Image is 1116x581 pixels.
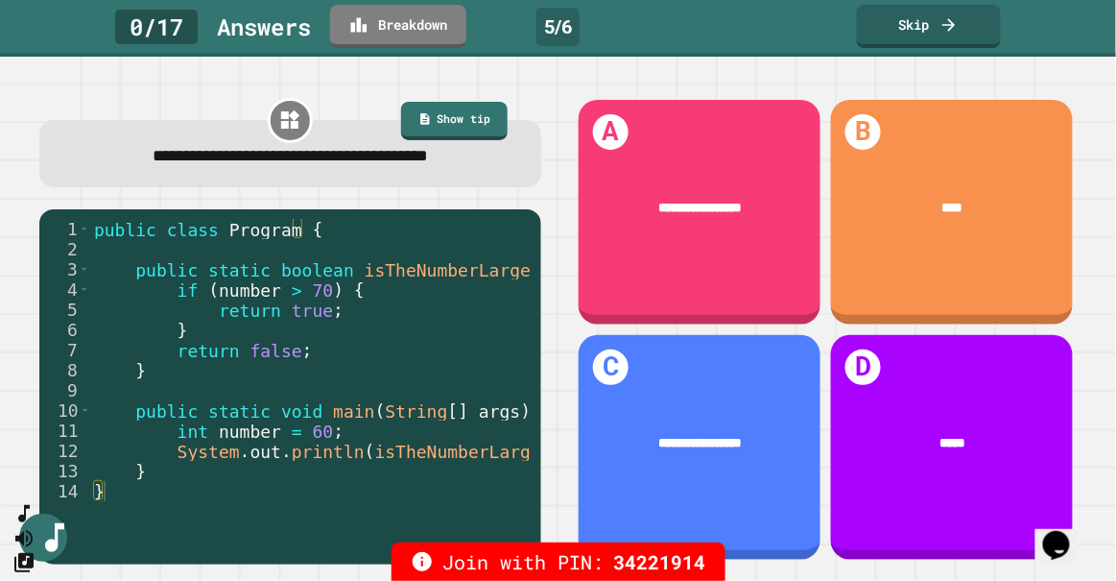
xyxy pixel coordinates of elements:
[39,421,90,441] div: 11
[330,5,466,48] a: Breakdown
[79,400,89,421] span: Toggle code folding, rows 10 through 13
[39,360,90,380] div: 8
[593,350,629,385] h1: C
[217,10,311,44] div: Answer s
[39,380,90,400] div: 9
[39,219,90,239] div: 1
[115,10,198,44] div: 0 / 17
[845,350,881,385] h1: D
[39,259,90,279] div: 3
[12,502,36,526] button: SpeedDial basic example
[39,279,90,300] div: 4
[12,550,36,574] button: Change Music
[39,320,90,340] div: 6
[79,279,89,300] span: Toggle code folding, rows 4 through 6
[593,114,629,150] h1: A
[39,461,90,481] div: 13
[12,526,36,550] button: Mute music
[39,340,90,360] div: 7
[614,547,706,576] span: 34221914
[79,259,89,279] span: Toggle code folding, rows 3 through 8
[392,543,725,581] div: Join with PIN:
[39,400,90,421] div: 10
[79,219,89,239] span: Toggle code folding, rows 1 through 14
[536,8,580,46] div: 5 / 6
[857,5,1001,48] a: Skip
[401,102,508,140] a: Show tip
[39,441,90,461] div: 12
[845,114,881,150] h1: B
[39,481,90,501] div: 14
[1035,504,1097,562] iframe: chat widget
[39,300,90,320] div: 5
[39,239,90,259] div: 2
